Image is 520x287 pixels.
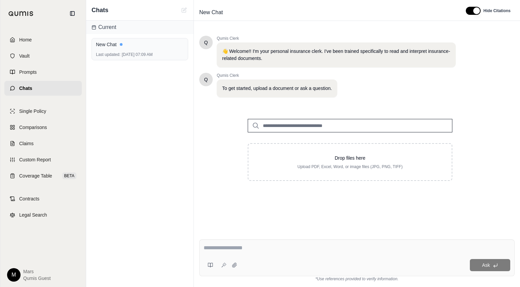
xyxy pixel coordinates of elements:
div: Edit Title [197,7,458,18]
span: Chats [19,85,32,92]
span: Custom Report [19,156,51,163]
a: Custom Report [4,152,82,167]
span: Hello [204,76,208,83]
span: Qumis Clerk [217,73,337,78]
span: Ask [482,262,490,268]
div: [DATE] 07:09 AM [96,52,184,57]
p: To get started, upload a document or ask a question. [222,85,332,92]
span: Mars [23,268,51,275]
span: Comparisons [19,124,47,131]
a: Vault [4,49,82,63]
p: Upload PDF, Excel, Word, or image files (JPG, PNG, TIFF) [259,164,441,169]
span: BETA [62,172,76,179]
span: Vault [19,53,30,59]
a: Single Policy [4,104,82,119]
span: Last updated: [96,52,120,57]
span: Contracts [19,195,39,202]
span: Hello [204,39,208,46]
p: Drop files here [259,155,441,161]
a: Home [4,32,82,47]
span: New Chat [197,7,226,18]
a: Chats [4,81,82,96]
a: Comparisons [4,120,82,135]
p: 👋 Welcome!! I'm your personal insurance clerk. I've been trained specifically to read and interpr... [222,48,450,62]
span: Home [19,36,32,43]
button: New Chat [180,6,188,14]
button: Ask [470,259,510,271]
span: Coverage Table [19,172,52,179]
img: Qumis Logo [8,11,34,16]
div: *Use references provided to verify information. [199,276,515,282]
span: Single Policy [19,108,46,115]
span: Hide Citations [483,8,511,13]
a: Legal Search [4,208,82,222]
span: Qumis Guest [23,275,51,282]
a: Contracts [4,191,82,206]
span: Chats [92,5,108,15]
div: M [7,268,21,282]
span: Claims [19,140,34,147]
a: Coverage TableBETA [4,168,82,183]
a: Prompts [4,65,82,79]
a: Claims [4,136,82,151]
span: Prompts [19,69,37,75]
button: Collapse sidebar [67,8,78,19]
span: Qumis Clerk [217,36,456,41]
div: New Chat [96,41,184,48]
span: Legal Search [19,212,47,218]
div: Current [86,21,194,34]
